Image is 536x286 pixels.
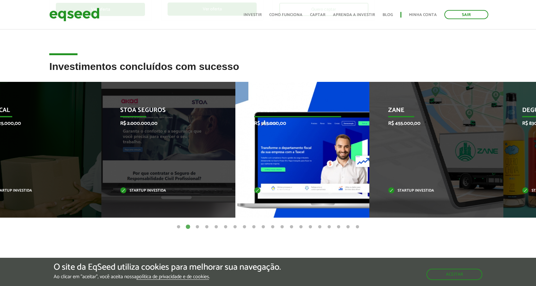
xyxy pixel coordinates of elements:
[345,224,351,230] button: 19 of 20
[244,13,262,17] a: Investir
[232,224,238,230] button: 7 of 20
[409,13,437,17] a: Minha conta
[426,269,482,280] button: Aceitar
[388,107,475,117] p: Zane
[251,224,257,230] button: 9 of 20
[279,224,285,230] button: 12 of 20
[260,224,266,230] button: 10 of 20
[254,120,341,126] p: R$ 955.000,00
[241,224,248,230] button: 8 of 20
[137,274,209,280] a: política de privacidade e de cookies
[194,224,201,230] button: 3 of 20
[120,120,207,126] p: R$ 2.000.000,00
[254,107,341,117] p: Taxcel
[326,224,332,230] button: 17 of 20
[185,224,191,230] button: 2 of 20
[120,189,207,193] p: Startup investida
[269,13,303,17] a: Como funciona
[49,6,99,23] img: EqSeed
[388,120,475,126] p: R$ 455.000,00
[444,10,488,19] a: Sair
[388,189,475,193] p: Startup investida
[317,224,323,230] button: 16 of 20
[288,224,295,230] button: 13 of 20
[49,61,486,82] h2: Investimentos concluídos com sucesso
[307,224,314,230] button: 15 of 20
[54,262,281,272] h5: O site da EqSeed utiliza cookies para melhorar sua navegação.
[333,13,375,17] a: Aprenda a investir
[354,224,361,230] button: 20 of 20
[213,224,219,230] button: 5 of 20
[383,13,393,17] a: Blog
[335,224,342,230] button: 18 of 20
[222,224,229,230] button: 6 of 20
[298,224,304,230] button: 14 of 20
[310,13,325,17] a: Captar
[270,224,276,230] button: 11 of 20
[204,224,210,230] button: 4 of 20
[54,274,281,280] p: Ao clicar em "aceitar", você aceita nossa .
[254,189,341,193] p: Startup investida
[120,107,207,117] p: STOA Seguros
[175,224,182,230] button: 1 of 20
